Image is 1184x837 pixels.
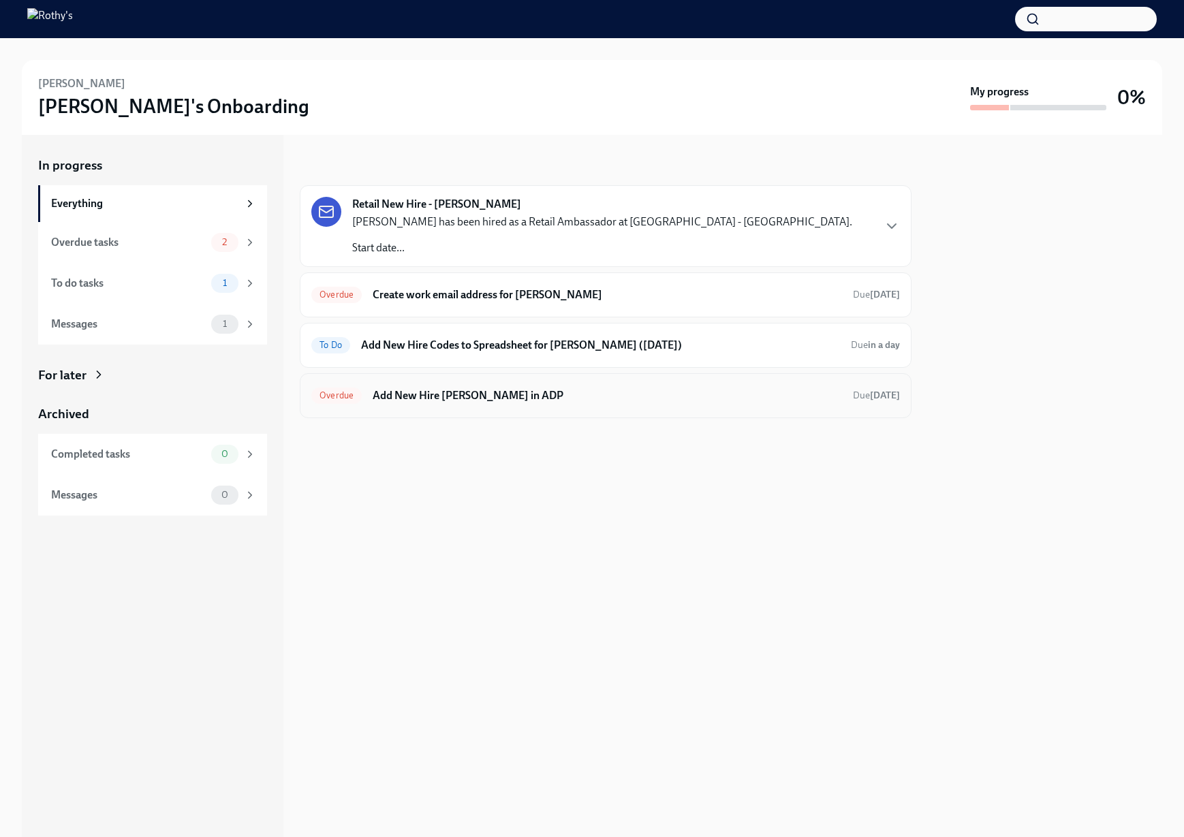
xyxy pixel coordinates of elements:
p: [PERSON_NAME] has been hired as a Retail Ambassador at [GEOGRAPHIC_DATA] - [GEOGRAPHIC_DATA]. [352,215,852,230]
a: To do tasks1 [38,263,267,304]
strong: [DATE] [870,289,900,300]
strong: My progress [970,84,1029,99]
a: Everything [38,185,267,222]
span: September 5th, 2025 09:00 [853,288,900,301]
strong: in a day [868,339,900,351]
h3: 0% [1117,85,1146,110]
h6: Create work email address for [PERSON_NAME] [373,287,842,302]
span: 1 [215,319,235,329]
a: OverdueCreate work email address for [PERSON_NAME]Due[DATE] [311,284,900,306]
a: OverdueAdd New Hire [PERSON_NAME] in ADPDue[DATE] [311,385,900,407]
a: Overdue tasks2 [38,222,267,263]
span: 2 [214,237,235,247]
div: Messages [51,488,206,503]
span: September 10th, 2025 09:00 [853,389,900,402]
h6: Add New Hire Codes to Spreadsheet for [PERSON_NAME] ([DATE]) [361,338,840,353]
div: Completed tasks [51,447,206,462]
a: For later [38,366,267,384]
img: Rothy's [27,8,73,30]
a: Messages0 [38,475,267,516]
a: Completed tasks0 [38,434,267,475]
span: Due [853,390,900,401]
span: 0 [213,490,236,500]
span: Overdue [311,390,362,400]
div: Everything [51,196,238,211]
div: For later [38,366,87,384]
a: Messages1 [38,304,267,345]
span: September 17th, 2025 09:00 [851,338,900,351]
a: In progress [38,157,267,174]
span: Due [851,339,900,351]
div: In progress [300,157,364,174]
div: Overdue tasks [51,235,206,250]
span: To Do [311,340,350,350]
a: To DoAdd New Hire Codes to Spreadsheet for [PERSON_NAME] ([DATE])Duein a day [311,334,900,356]
span: 0 [213,449,236,459]
span: Due [853,289,900,300]
span: 1 [215,278,235,288]
div: To do tasks [51,276,206,291]
span: Overdue [311,289,362,300]
h3: [PERSON_NAME]'s Onboarding [38,94,309,119]
h6: [PERSON_NAME] [38,76,125,91]
p: Start date... [352,240,852,255]
a: Archived [38,405,267,423]
strong: Retail New Hire - [PERSON_NAME] [352,197,521,212]
strong: [DATE] [870,390,900,401]
div: Messages [51,317,206,332]
h6: Add New Hire [PERSON_NAME] in ADP [373,388,842,403]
